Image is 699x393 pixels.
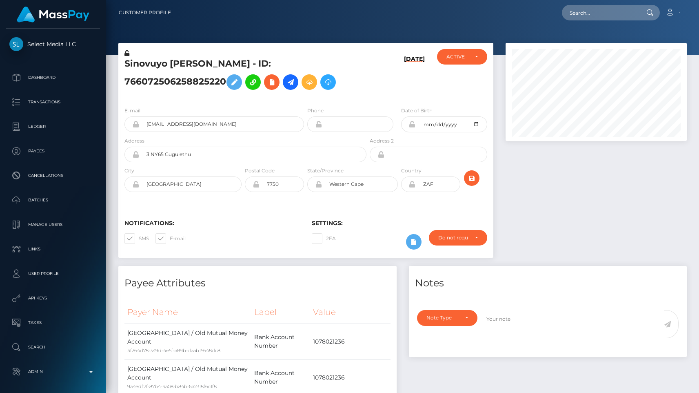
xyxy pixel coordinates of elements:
[437,49,487,65] button: ACTIVE
[245,167,275,174] label: Postal Code
[9,37,23,51] img: Select Media LLC
[251,324,311,360] td: Bank Account Number
[6,263,100,284] a: User Profile
[562,5,639,20] input: Search...
[307,107,324,114] label: Phone
[312,233,336,244] label: 2FA
[9,71,97,84] p: Dashboard
[6,288,100,308] a: API Keys
[6,92,100,112] a: Transactions
[438,234,468,241] div: Do not require
[17,7,89,22] img: MassPay Logo
[9,170,97,182] p: Cancellations
[6,337,100,357] a: Search
[307,167,344,174] label: State/Province
[9,292,97,304] p: API Keys
[6,190,100,210] a: Batches
[401,107,433,114] label: Date of Birth
[127,348,220,353] small: 4f264d78-349d-4e5f-a89b-daab15648dc8
[124,137,144,145] label: Address
[283,74,298,90] a: Initiate Payout
[9,243,97,255] p: Links
[124,220,300,227] h6: Notifications:
[429,230,487,246] button: Do not require
[251,301,311,324] th: Label
[310,324,390,360] td: 1078021236
[401,167,422,174] label: Country
[9,96,97,108] p: Transactions
[446,54,468,60] div: ACTIVE
[9,268,97,280] p: User Profile
[119,4,171,21] a: Customer Profile
[6,214,100,235] a: Manage Users
[6,165,100,186] a: Cancellations
[6,116,100,137] a: Ledger
[9,121,97,133] p: Ledger
[6,362,100,382] a: Admin
[124,107,140,114] label: E-mail
[9,219,97,231] p: Manage Users
[124,276,391,290] h4: Payee Attributes
[415,276,681,290] h4: Notes
[417,310,478,326] button: Note Type
[155,233,186,244] label: E-mail
[6,40,100,48] span: Select Media LLC
[370,137,394,145] label: Address 2
[9,194,97,206] p: Batches
[124,324,251,360] td: [GEOGRAPHIC_DATA] / Old Mutual Money Account
[9,317,97,329] p: Taxes
[6,67,100,88] a: Dashboard
[124,167,134,174] label: City
[404,56,425,97] h6: [DATE]
[124,301,251,324] th: Payer Name
[127,384,217,389] small: 9a4edf7f-87b4-4a08-b84b-6a2318f6c1f8
[6,141,100,161] a: Payees
[9,341,97,353] p: Search
[6,313,100,333] a: Taxes
[124,233,149,244] label: SMS
[312,220,487,227] h6: Settings:
[124,58,362,94] h5: Sinovuyo [PERSON_NAME] - ID: 766072506258825220
[6,239,100,259] a: Links
[9,366,97,378] p: Admin
[310,301,390,324] th: Value
[9,145,97,157] p: Payees
[426,315,459,321] div: Note Type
